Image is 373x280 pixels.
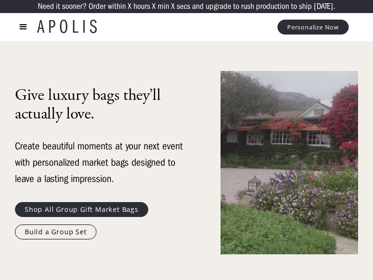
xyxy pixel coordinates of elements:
[15,86,183,123] h1: Give luxury bags they’ll actually love.
[128,2,131,11] p: X
[15,224,97,239] a: Build a Group Set
[15,202,148,217] a: Shop All Group Gift Market Bags
[177,2,190,11] p: secs
[192,2,335,11] p: and upgrade to rush production to ship [DATE].
[152,2,156,11] p: X
[37,18,101,36] a: APOLIS
[158,2,169,11] p: min
[9,13,37,41] div: menu
[171,2,175,11] p: X
[277,20,349,35] a: Personalize Now
[133,2,150,11] p: hours
[15,138,183,187] div: Create beautiful moments at your next event with personalized market bags designed to leave a las...
[38,2,126,11] p: Need it sooner? Order within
